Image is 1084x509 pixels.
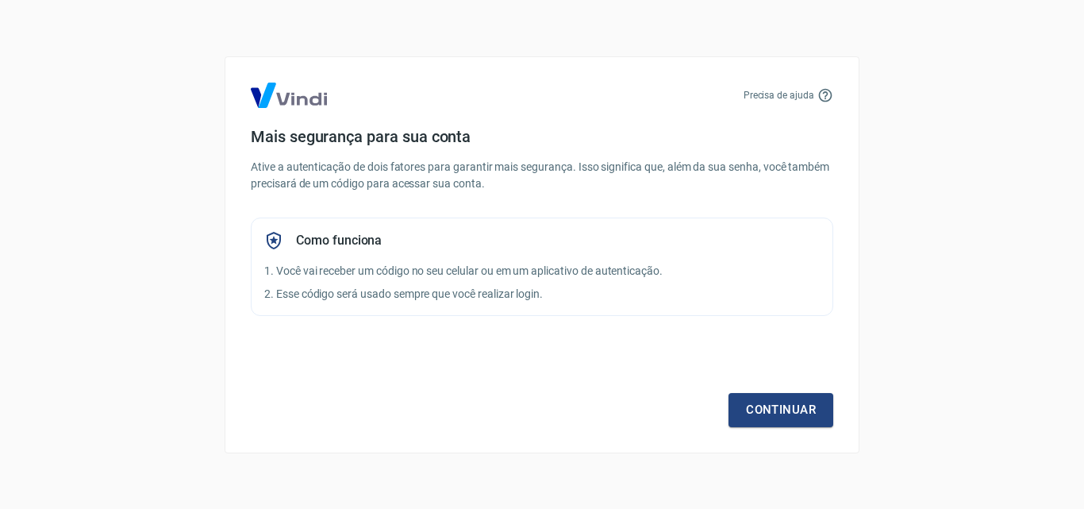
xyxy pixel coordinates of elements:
p: Ative a autenticação de dois fatores para garantir mais segurança. Isso significa que, além da su... [251,159,833,192]
h4: Mais segurança para sua conta [251,127,833,146]
img: Logo Vind [251,83,327,108]
h5: Como funciona [296,233,382,249]
p: 1. Você vai receber um código no seu celular ou em um aplicativo de autenticação. [264,263,820,280]
p: Precisa de ajuda [744,88,814,102]
a: Continuar [728,393,833,426]
p: 2. Esse código será usado sempre que você realizar login. [264,286,820,303]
